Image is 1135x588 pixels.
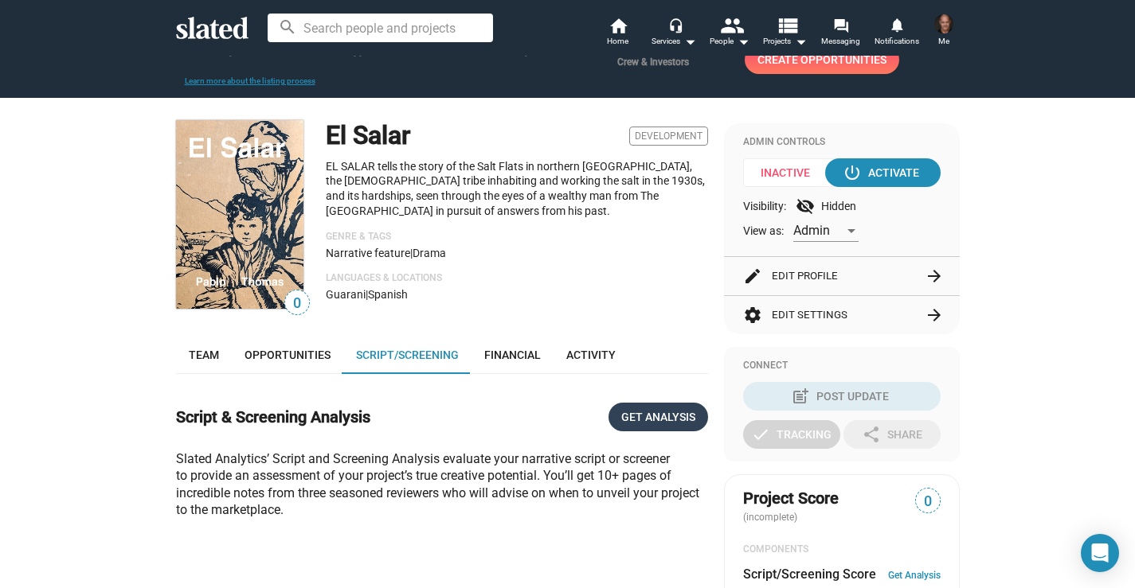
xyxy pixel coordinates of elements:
[413,247,446,259] span: Drama
[629,127,708,146] span: Development
[888,570,941,581] a: Get Analysis
[875,32,919,51] span: Notifications
[743,543,941,556] div: COMPONENTS
[326,272,708,285] p: Languages & Locations
[743,224,784,239] span: View as:
[925,267,944,286] mat-icon: arrow_forward
[925,11,963,53] button: Pablo ThomasMe
[326,247,410,259] span: Narrative feature
[745,45,899,74] a: Create Opportunities
[356,349,459,361] span: Script/Screening
[743,488,839,509] span: Project Score
[176,336,232,374] a: Team
[743,257,941,295] button: Edit Profile
[609,403,708,431] a: Get Analysis
[743,382,941,411] button: Post Update
[472,336,554,374] a: Financial
[843,420,941,449] button: Share
[743,306,762,325] mat-icon: settings
[743,566,876,582] dt: Script/Screening Score
[743,267,762,286] mat-icon: edit
[775,14,798,37] mat-icon: view_list
[590,16,646,51] a: Home
[751,425,770,444] mat-icon: check
[846,158,919,187] div: Activate
[621,403,695,431] span: Get Analysis
[743,512,800,523] span: (incomplete)
[652,32,696,51] div: Services
[833,18,848,33] mat-icon: forum
[791,387,810,406] mat-icon: post_add
[710,32,749,51] div: People
[176,407,370,428] h2: Script & Screening Analysis
[1081,534,1119,572] div: Open Intercom Messenger
[916,491,940,512] span: 0
[862,420,922,449] div: Share
[326,119,410,153] h1: El Salar
[646,16,702,51] button: Services
[484,349,541,361] span: Financial
[843,163,862,182] mat-icon: power_settings_new
[743,136,941,149] div: Admin Controls
[889,17,904,32] mat-icon: notifications
[326,231,708,243] p: Genre & Tags
[734,32,753,51] mat-icon: arrow_drop_down
[176,450,708,518] div: Slated Analytics’ Script and Screening Analysis evaluate your narrative script or screener to pro...
[791,32,810,51] mat-icon: arrow_drop_down
[680,32,699,51] mat-icon: arrow_drop_down
[702,16,757,51] button: People
[934,14,953,33] img: Pablo Thomas
[743,420,840,449] button: Tracking
[869,16,925,51] a: Notifications
[825,158,941,187] button: Activate
[793,223,830,238] span: Admin
[925,306,944,325] mat-icon: arrow_forward
[821,32,860,51] span: Messaging
[668,18,683,32] mat-icon: headset_mic
[326,288,366,301] span: Guarani
[757,16,813,51] button: Projects
[813,16,869,51] a: Messaging
[554,336,628,374] a: Activity
[326,159,708,218] p: EL SALAR tells the story of the Salt Flats in northern [GEOGRAPHIC_DATA], the [DEMOGRAPHIC_DATA] ...
[743,197,941,216] div: Visibility: Hidden
[862,425,881,444] mat-icon: share
[366,288,368,301] span: |
[938,32,949,51] span: Me
[189,349,219,361] span: Team
[566,349,616,361] span: Activity
[410,247,413,259] span: |
[368,288,408,301] span: Spanish
[285,293,309,314] span: 0
[343,336,472,374] a: Script/Screening
[268,14,493,42] input: Search people and projects
[719,14,742,37] mat-icon: people
[176,120,303,309] img: El Salar
[743,360,941,372] div: Connect
[609,16,628,35] mat-icon: home
[751,420,832,449] div: Tracking
[796,197,815,216] mat-icon: visibility_off
[185,76,315,85] a: Learn more about the listing process
[743,158,840,187] span: Inactive
[757,45,886,74] span: Create Opportunities
[607,32,628,51] span: Home
[743,296,941,334] button: Edit Settings
[763,32,807,51] span: Projects
[232,336,343,374] a: Opportunities
[245,349,331,361] span: Opportunities
[794,382,889,411] div: Post Update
